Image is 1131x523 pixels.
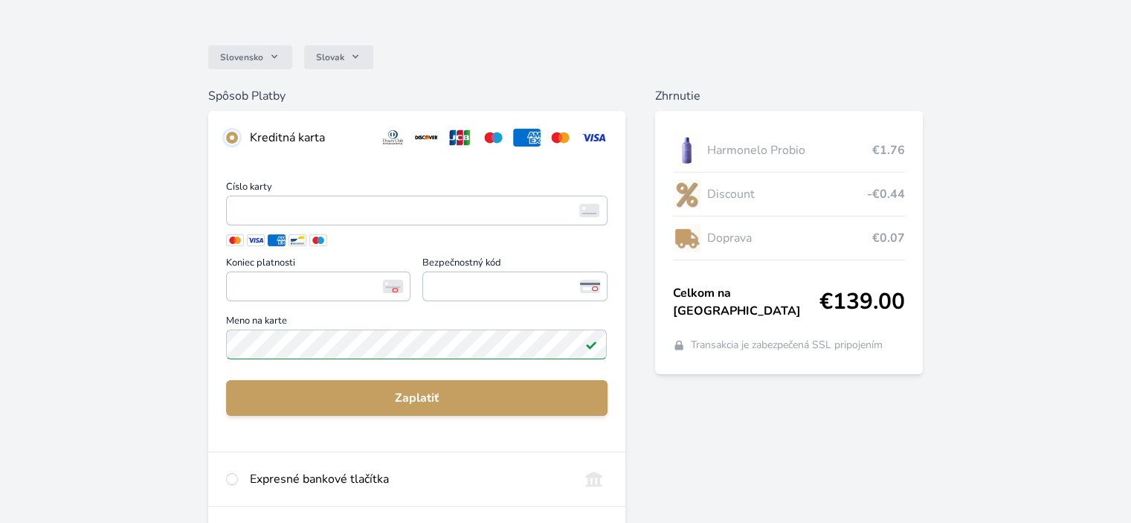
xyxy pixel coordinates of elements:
[250,129,367,147] div: Kreditná karta
[691,338,883,353] span: Transakcia je zabezpečená SSL pripojením
[480,129,507,147] img: maestro.svg
[706,185,866,203] span: Discount
[226,330,607,359] input: Meno na kartePole je platné
[446,129,474,147] img: jcb.svg
[673,219,701,257] img: delivery-lo.png
[238,389,595,407] span: Zaplatiť
[226,258,410,272] span: Koniec platnosti
[250,470,567,488] div: Expresné bankové tlačítka
[585,338,597,350] img: Pole je platné
[208,45,292,69] button: Slovensko
[580,470,608,488] img: onlineBanking_SK.svg
[819,289,905,315] span: €139.00
[429,276,600,297] iframe: Iframe pre bezpečnostný kód
[872,141,905,159] span: €1.76
[872,229,905,247] span: €0.07
[379,129,407,147] img: diners.svg
[220,51,263,63] span: Slovensko
[226,380,607,416] button: Zaplatiť
[226,316,607,330] span: Meno na karte
[706,229,871,247] span: Doprava
[580,129,608,147] img: visa.svg
[233,200,600,221] iframe: Iframe pre číslo karty
[413,129,440,147] img: discover.svg
[706,141,871,159] span: Harmonelo Probio
[316,51,344,63] span: Slovak
[655,87,923,105] h6: Zhrnutie
[226,182,607,196] span: Číslo karty
[867,185,905,203] span: -€0.44
[383,280,403,293] img: Koniec platnosti
[673,132,701,169] img: CLEAN_PROBIO_se_stinem_x-lo.jpg
[233,276,404,297] iframe: Iframe pre deň vypršania platnosti
[208,87,625,105] h6: Spôsob Platby
[304,45,373,69] button: Slovak
[673,176,701,213] img: discount-lo.png
[673,284,819,320] span: Celkom na [GEOGRAPHIC_DATA]
[513,129,541,147] img: amex.svg
[579,204,599,217] img: card
[547,129,574,147] img: mc.svg
[422,258,607,272] span: Bezpečnostný kód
